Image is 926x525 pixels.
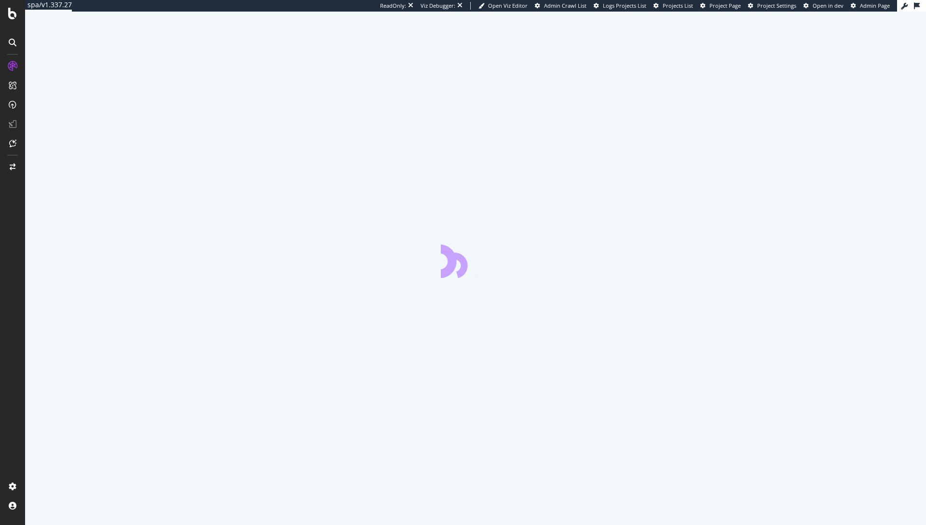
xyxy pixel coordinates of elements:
[803,2,844,10] a: Open in dev
[860,2,890,9] span: Admin Page
[488,2,528,9] span: Open Viz Editor
[748,2,796,10] a: Project Settings
[709,2,741,9] span: Project Page
[380,2,406,10] div: ReadOnly:
[535,2,586,10] a: Admin Crawl List
[421,2,455,10] div: Viz Debugger:
[663,2,693,9] span: Projects List
[594,2,646,10] a: Logs Projects List
[544,2,586,9] span: Admin Crawl List
[654,2,693,10] a: Projects List
[603,2,646,9] span: Logs Projects List
[851,2,890,10] a: Admin Page
[478,2,528,10] a: Open Viz Editor
[700,2,741,10] a: Project Page
[441,243,510,278] div: animation
[757,2,796,9] span: Project Settings
[813,2,844,9] span: Open in dev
